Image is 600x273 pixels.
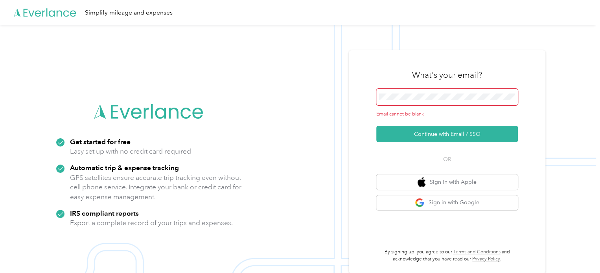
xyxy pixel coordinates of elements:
[70,173,242,202] p: GPS satellites ensure accurate trip tracking even without cell phone service. Integrate your bank...
[376,195,518,211] button: google logoSign in with Google
[433,155,461,163] span: OR
[415,198,425,208] img: google logo
[453,249,501,255] a: Terms and Conditions
[376,249,518,262] p: By signing up, you agree to our and acknowledge that you have read our .
[70,147,191,156] p: Easy set up with no credit card required
[376,126,518,142] button: Continue with Email / SSO
[376,174,518,190] button: apple logoSign in with Apple
[70,137,131,146] strong: Get started for free
[70,163,179,172] strong: Automatic trip & expense tracking
[376,111,518,118] div: Email cannot be blank
[70,209,139,217] strong: IRS compliant reports
[418,177,425,187] img: apple logo
[85,8,173,18] div: Simplify mileage and expenses
[412,70,482,81] h3: What's your email?
[472,256,500,262] a: Privacy Policy
[70,218,233,228] p: Export a complete record of your trips and expenses.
